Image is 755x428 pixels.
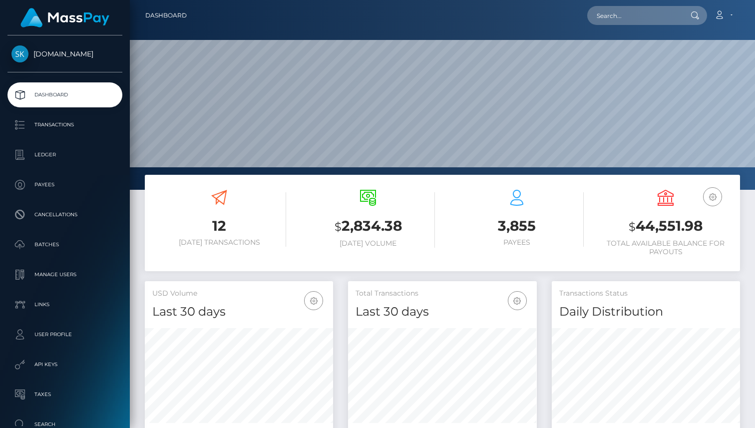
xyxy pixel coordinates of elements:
[356,303,529,321] h4: Last 30 days
[11,237,118,252] p: Batches
[587,6,681,25] input: Search...
[7,202,122,227] a: Cancellations
[152,303,326,321] h4: Last 30 days
[7,232,122,257] a: Batches
[559,289,733,299] h5: Transactions Status
[356,289,529,299] h5: Total Transactions
[559,303,733,321] h4: Daily Distribution
[7,262,122,287] a: Manage Users
[301,216,435,237] h3: 2,834.38
[11,45,28,62] img: Skin.Land
[11,357,118,372] p: API Keys
[11,117,118,132] p: Transactions
[7,322,122,347] a: User Profile
[7,142,122,167] a: Ledger
[11,267,118,282] p: Manage Users
[629,220,636,234] small: $
[450,238,584,247] h6: Payees
[7,382,122,407] a: Taxes
[11,297,118,312] p: Links
[11,207,118,222] p: Cancellations
[152,238,286,247] h6: [DATE] Transactions
[335,220,342,234] small: $
[450,216,584,236] h3: 3,855
[7,112,122,137] a: Transactions
[7,172,122,197] a: Payees
[152,289,326,299] h5: USD Volume
[599,216,733,237] h3: 44,551.98
[145,5,187,26] a: Dashboard
[152,216,286,236] h3: 12
[11,147,118,162] p: Ledger
[11,177,118,192] p: Payees
[11,327,118,342] p: User Profile
[301,239,435,248] h6: [DATE] Volume
[7,292,122,317] a: Links
[7,82,122,107] a: Dashboard
[7,49,122,58] span: [DOMAIN_NAME]
[599,239,733,256] h6: Total Available Balance for Payouts
[11,387,118,402] p: Taxes
[11,87,118,102] p: Dashboard
[7,352,122,377] a: API Keys
[20,8,109,27] img: MassPay Logo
